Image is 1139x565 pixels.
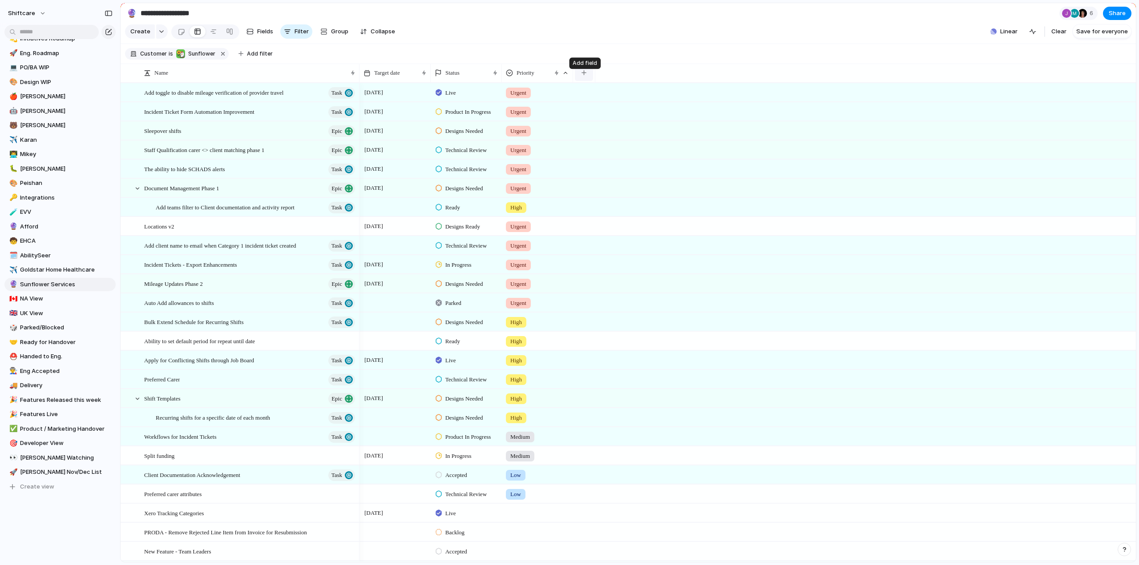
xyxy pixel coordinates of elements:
[9,48,16,58] div: 🚀
[328,164,355,175] button: Task
[20,410,113,419] span: Features Live
[362,221,385,232] span: [DATE]
[328,374,355,385] button: Task
[144,297,214,308] span: Auto Add allowances to shifts
[9,323,16,333] div: 🎲
[9,308,16,318] div: 🇬🇧
[4,162,116,176] a: 🐛[PERSON_NAME]
[445,260,472,269] span: In Progress
[445,184,483,193] span: Designs Needed
[316,24,353,39] button: Group
[8,265,17,274] button: ✈️
[9,467,16,477] div: 🚀
[130,27,150,36] span: Create
[144,125,181,136] span: Sleepover shifts
[9,149,16,160] div: 👨‍💻
[9,77,16,87] div: 🎨
[8,150,17,159] button: 👨‍💻
[510,108,526,116] span: Urgent
[510,260,526,269] span: Urgent
[280,24,312,39] button: Filter
[20,482,54,491] span: Create view
[328,87,355,99] button: Task
[445,241,487,250] span: Technical Review
[510,452,530,461] span: Medium
[8,9,35,18] span: shiftcare
[9,438,16,449] div: 🎯
[8,164,17,173] button: 🐛
[1103,7,1131,20] button: Share
[144,221,174,231] span: Locations v2
[987,25,1021,38] button: Linear
[331,373,342,386] span: Task
[9,294,16,304] div: 🇨🇦
[20,49,113,58] span: Eng. Roadmap
[8,294,17,303] button: 🇨🇦
[144,240,296,250] span: Add client name to email when Category 1 incident ticket created
[445,337,460,346] span: Ready
[9,409,16,420] div: 🎉
[4,321,116,334] div: 🎲Parked/Blocked
[20,323,113,332] span: Parked/Blocked
[4,465,116,479] div: 🚀[PERSON_NAME] Nov/Dec List
[144,164,225,174] span: The ability to hide SCHADS alerts
[9,453,16,463] div: 👀
[8,453,17,462] button: 👀
[144,183,219,193] span: Document Management Phase 1
[20,136,113,144] span: Karan
[4,133,116,147] a: ✈️Karan
[4,220,116,233] div: 🔮Afford
[445,68,460,77] span: Status
[144,336,255,346] span: Ability to set default period for repeat until date
[8,179,17,188] button: 🎨
[331,412,342,424] span: Task
[20,208,113,216] span: EVV
[510,318,522,327] span: High
[331,144,342,156] span: Epic
[4,47,116,60] div: 🚀Eng. Roadmap
[20,107,113,116] span: [PERSON_NAME]
[8,193,17,202] button: 🔑
[8,280,17,289] button: 🔮
[9,221,16,232] div: 🔮
[243,24,277,39] button: Fields
[445,413,483,422] span: Designs Needed
[9,192,16,203] div: 🔑
[9,92,16,102] div: 🍎
[4,104,116,118] a: 🤖[PERSON_NAME]
[1000,27,1018,36] span: Linear
[8,323,17,332] button: 🎲
[8,107,17,116] button: 🤖
[20,63,113,72] span: PO/BA WIP
[144,259,237,269] span: Incident Tickets - Export Enhancements
[331,393,342,405] span: Epic
[9,395,16,405] div: 🎉
[445,88,456,97] span: Live
[1090,9,1096,18] span: 6
[4,393,116,407] a: 🎉Features Released this week
[445,222,480,231] span: Designs Ready
[328,125,355,137] button: Epic
[4,408,116,421] a: 🎉Features Live
[445,375,487,384] span: Technical Review
[331,201,342,214] span: Task
[4,119,116,132] div: 🐻[PERSON_NAME]
[20,396,113,405] span: Features Released this week
[362,278,385,289] span: [DATE]
[328,431,355,443] button: Task
[20,251,113,260] span: AbilitySeer
[8,236,17,245] button: 🧒
[233,48,278,60] button: Add filter
[362,87,385,98] span: [DATE]
[362,125,385,136] span: [DATE]
[8,49,17,58] button: 🚀
[328,393,355,405] button: Epic
[445,356,456,365] span: Live
[20,179,113,188] span: Peishan
[331,106,342,118] span: Task
[20,367,113,376] span: Eng Accepted
[4,307,116,320] a: 🇬🇧UK View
